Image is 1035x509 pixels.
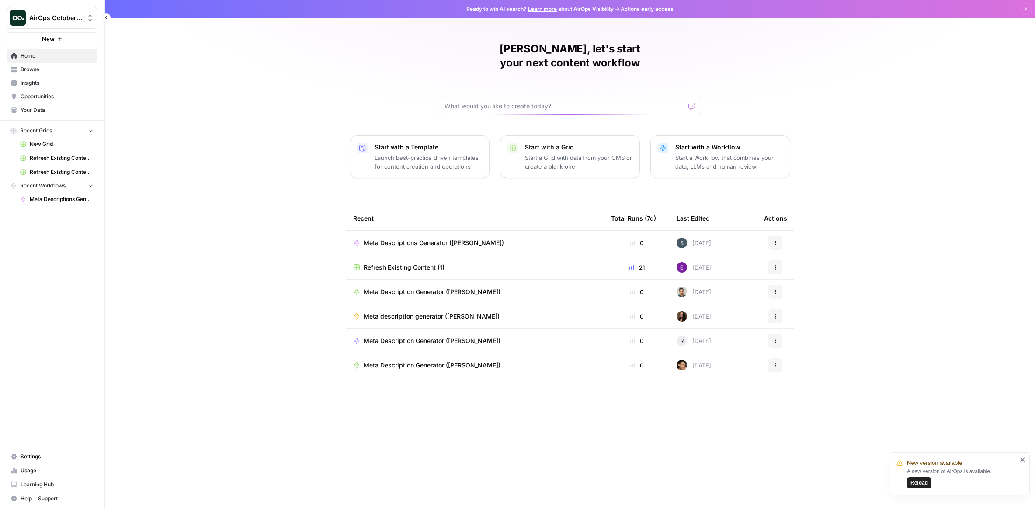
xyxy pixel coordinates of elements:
[675,143,783,152] p: Start with a Workflow
[7,124,97,137] button: Recent Grids
[500,135,640,178] button: Start with a GridStart a Grid with data from your CMS or create a blank one
[21,79,94,87] span: Insights
[375,143,482,152] p: Start with a Template
[907,467,1017,488] div: A new version of AirOps is available.
[364,361,500,370] span: Meta Description Generator ([PERSON_NAME])
[353,336,597,345] a: Meta Description Generator ([PERSON_NAME])
[21,52,94,60] span: Home
[7,464,97,478] a: Usage
[677,262,687,273] img: 43kfmuemi38zyoc4usdy4i9w48nn
[680,336,684,345] span: R
[20,182,66,190] span: Recent Workflows
[528,6,557,12] a: Learn more
[907,477,931,488] button: Reload
[907,459,962,467] span: New version available
[7,478,97,492] a: Learning Hub
[7,103,97,117] a: Your Data
[677,336,711,346] div: [DATE]
[353,239,597,247] a: Meta Descriptions Generator ([PERSON_NAME])
[30,195,94,203] span: Meta Descriptions Generator ([PERSON_NAME])
[611,287,663,296] div: 0
[353,361,597,370] a: Meta Description Generator ([PERSON_NAME])
[466,5,614,13] span: Ready to win AI search? about AirOps Visibility
[7,179,97,192] button: Recent Workflows
[21,66,94,73] span: Browse
[353,206,597,230] div: Recent
[611,336,663,345] div: 0
[364,239,504,247] span: Meta Descriptions Generator ([PERSON_NAME])
[675,153,783,171] p: Start a Workflow that combines your data, LLMs and human review
[364,312,500,321] span: Meta description generator ([PERSON_NAME])
[7,90,97,104] a: Opportunities
[7,62,97,76] a: Browse
[16,192,97,206] a: Meta Descriptions Generator ([PERSON_NAME])
[439,42,701,70] h1: [PERSON_NAME], let's start your next content workflow
[677,360,687,370] img: 91noh11900ox9pnywjfs9gu14qtk
[30,154,94,162] span: Refresh Existing Content (1)
[677,206,710,230] div: Last Edited
[611,312,663,321] div: 0
[1020,456,1026,463] button: close
[21,93,94,100] span: Opportunities
[525,143,632,152] p: Start with a Grid
[677,311,711,322] div: [DATE]
[677,360,711,370] div: [DATE]
[445,102,685,111] input: What would you like to create today?
[20,127,52,135] span: Recent Grids
[30,168,94,176] span: Refresh Existing Content (2)
[621,5,674,13] span: Actions early access
[677,287,711,297] div: [DATE]
[21,495,94,502] span: Help + Support
[364,336,500,345] span: Meta Description Generator ([PERSON_NAME])
[611,361,663,370] div: 0
[16,137,97,151] a: New Grid
[611,263,663,272] div: 21
[21,106,94,114] span: Your Data
[7,7,97,29] button: Workspace: AirOps October Cohort
[21,467,94,474] span: Usage
[364,263,445,272] span: Refresh Existing Content (1)
[364,287,500,296] span: Meta Description Generator ([PERSON_NAME])
[525,153,632,171] p: Start a Grid with data from your CMS or create a blank one
[375,153,482,171] p: Launch best-practice driven templates for content creation and operations
[353,312,597,321] a: Meta description generator ([PERSON_NAME])
[7,450,97,464] a: Settings
[677,238,711,248] div: [DATE]
[29,14,82,22] span: AirOps October Cohort
[677,238,687,248] img: zjdftevh0hve695cz300xc39jhg1
[7,76,97,90] a: Insights
[10,10,26,26] img: AirOps October Cohort Logo
[7,492,97,506] button: Help + Support
[21,481,94,488] span: Learning Hub
[910,479,928,487] span: Reload
[677,262,711,273] div: [DATE]
[16,151,97,165] a: Refresh Existing Content (1)
[650,135,790,178] button: Start with a WorkflowStart a Workflow that combines your data, LLMs and human review
[677,311,687,322] img: 727alsgkymik2dmnf3hrgopzbexa
[611,239,663,247] div: 0
[764,206,787,230] div: Actions
[21,453,94,461] span: Settings
[42,35,55,43] span: New
[350,135,490,178] button: Start with a TemplateLaunch best-practice driven templates for content creation and operations
[611,206,656,230] div: Total Runs (7d)
[677,287,687,297] img: bw6d46oexsdzshc5ghjev5o0p40i
[16,165,97,179] a: Refresh Existing Content (2)
[7,32,97,45] button: New
[353,287,597,296] a: Meta Description Generator ([PERSON_NAME])
[7,49,97,63] a: Home
[30,140,94,148] span: New Grid
[353,263,597,272] a: Refresh Existing Content (1)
